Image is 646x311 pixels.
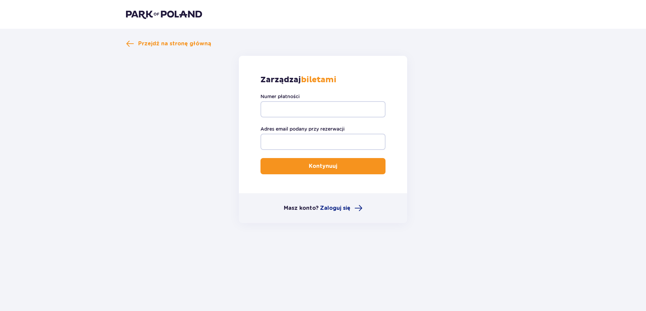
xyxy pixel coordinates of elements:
span: Zaloguj się [320,204,350,212]
span: Przejdź na stronę główną [138,40,211,47]
p: Kontynuuj [309,162,337,170]
img: Park of Poland logo [126,9,202,19]
p: Masz konto? [284,204,319,212]
button: Kontynuuj [260,158,386,174]
a: Przejdź na stronę główną [126,40,211,48]
label: Numer płatności [260,93,300,100]
strong: biletami [301,75,337,85]
label: Adres email podany przy rezerwacji [260,126,345,132]
a: Zaloguj się [320,204,363,212]
p: Zarządzaj [260,75,337,85]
